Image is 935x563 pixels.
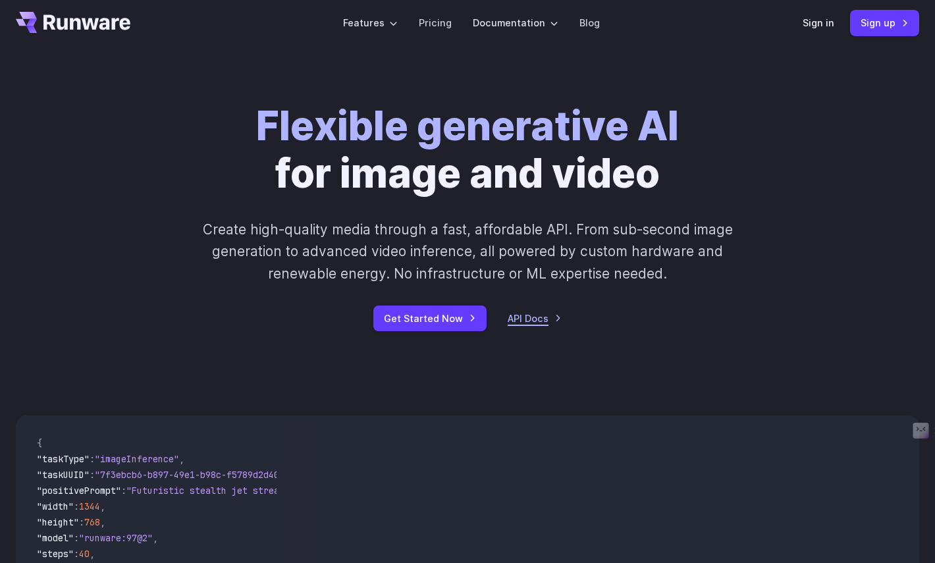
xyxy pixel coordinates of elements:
[803,15,834,30] a: Sign in
[37,437,42,449] span: {
[95,469,295,481] span: "7f3ebcb6-b897-49e1-b98c-f5789d2d40d7"
[90,469,95,481] span: :
[373,306,487,331] a: Get Started Now
[256,101,679,150] strong: Flexible generative AI
[473,15,558,30] label: Documentation
[343,15,398,30] label: Features
[126,485,606,496] span: "Futuristic stealth jet streaking through a neon-lit cityscape with glowing purple exhaust"
[850,10,919,36] a: Sign up
[419,15,452,30] a: Pricing
[37,500,74,512] span: "width"
[178,219,757,284] p: Create high-quality media through a fast, affordable API. From sub-second image generation to adv...
[74,548,79,560] span: :
[121,485,126,496] span: :
[16,12,130,33] a: Go to /
[179,453,184,465] span: ,
[579,15,600,30] a: Blog
[37,532,74,544] span: "model"
[100,516,105,528] span: ,
[79,532,153,544] span: "runware:97@2"
[37,485,121,496] span: "positivePrompt"
[37,453,90,465] span: "taskType"
[79,500,100,512] span: 1344
[84,516,100,528] span: 768
[37,548,74,560] span: "steps"
[79,548,90,560] span: 40
[153,532,158,544] span: ,
[90,453,95,465] span: :
[37,469,90,481] span: "taskUUID"
[79,516,84,528] span: :
[95,453,179,465] span: "imageInference"
[100,500,105,512] span: ,
[90,548,95,560] span: ,
[256,102,679,198] h1: for image and video
[74,500,79,512] span: :
[508,311,562,326] a: API Docs
[37,516,79,528] span: "height"
[74,532,79,544] span: :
